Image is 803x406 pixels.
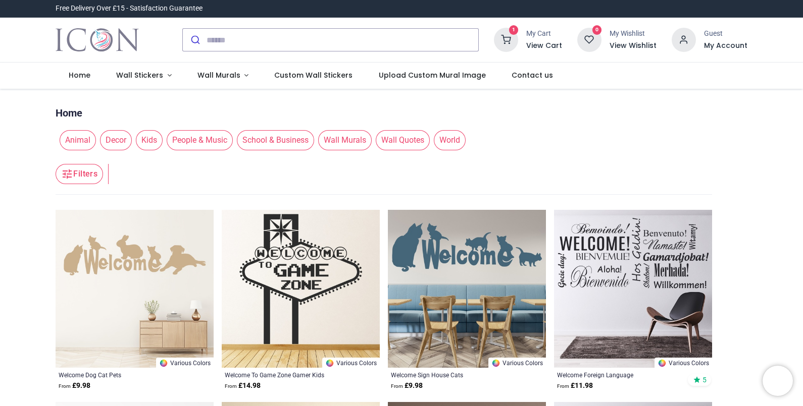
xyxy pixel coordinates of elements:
[96,130,132,150] button: Decor
[655,358,712,368] a: Various Colors
[434,130,466,150] span: World
[322,358,380,368] a: Various Colors
[233,130,314,150] button: School & Business
[225,381,261,391] strong: £ 14.98
[488,358,546,368] a: Various Colors
[100,130,132,150] span: Decor
[167,130,233,150] span: People & Music
[132,130,163,150] button: Kids
[592,25,602,35] sup: 0
[526,29,562,39] div: My Cart
[526,41,562,51] a: View Cart
[376,130,430,150] span: Wall Quotes
[763,366,793,396] iframe: Brevo live chat
[56,106,82,120] a: Home
[388,210,546,368] img: Welcome Sign House Cats Wall Sticker
[557,371,679,379] a: Welcome Foreign Language
[658,359,667,368] img: Color Wheel
[184,63,262,89] a: Wall Murals
[391,381,423,391] strong: £ 9.98
[702,375,707,384] span: 5
[222,210,380,368] img: Welcome To Game Zone Gamer Kids Wall Sticker
[274,70,353,80] span: Custom Wall Stickers
[535,4,747,14] iframe: Customer reviews powered by Trustpilot
[56,26,139,54] img: Icon Wall Stickers
[136,130,163,150] span: Kids
[56,130,96,150] button: Animal
[325,359,334,368] img: Color Wheel
[494,35,518,43] a: 1
[704,41,747,51] a: My Account
[56,26,139,54] a: Logo of Icon Wall Stickers
[56,210,214,368] img: Welcome Dog Cat Pets Wall Sticker
[237,130,314,150] span: School & Business
[512,70,553,80] span: Contact us
[391,383,403,389] span: From
[225,383,237,389] span: From
[59,371,180,379] a: Welcome Dog Cat Pets
[156,358,214,368] a: Various Colors
[60,130,96,150] span: Animal
[197,70,240,80] span: Wall Murals
[59,383,71,389] span: From
[314,130,372,150] button: Wall Murals
[318,130,372,150] span: Wall Murals
[56,4,203,14] div: Free Delivery Over £15 - Satisfaction Guarantee
[610,41,657,51] a: View Wishlist
[554,210,712,368] img: Welcome Foreign Language Wall Sticker
[56,164,103,184] button: Filters
[704,29,747,39] div: Guest
[372,130,430,150] button: Wall Quotes
[491,359,500,368] img: Color Wheel
[59,381,90,391] strong: £ 9.98
[159,359,168,368] img: Color Wheel
[391,371,513,379] a: Welcome Sign House Cats
[577,35,601,43] a: 0
[509,25,519,35] sup: 1
[557,383,569,389] span: From
[103,63,184,89] a: Wall Stickers
[225,371,346,379] a: Welcome To Game Zone Gamer Kids
[163,130,233,150] button: People & Music
[430,130,466,150] button: World
[116,70,163,80] span: Wall Stickers
[557,381,593,391] strong: £ 11.98
[69,70,90,80] span: Home
[610,29,657,39] div: My Wishlist
[183,29,207,51] button: Submit
[379,70,486,80] span: Upload Custom Mural Image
